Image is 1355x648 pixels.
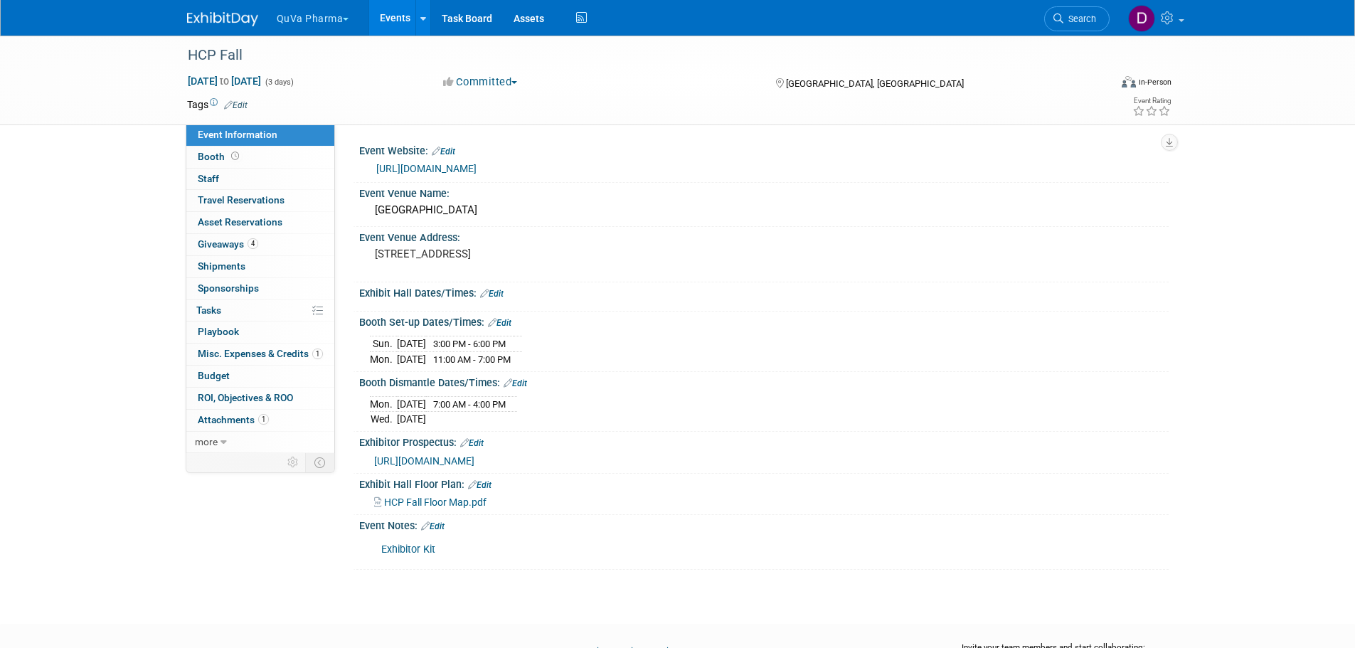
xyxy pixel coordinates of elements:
a: Search [1044,6,1110,31]
div: Event Notes: [359,515,1169,533]
img: Danielle Mitchell [1128,5,1155,32]
span: Playbook [198,326,239,337]
div: Exhibitor Prospectus: [359,432,1169,450]
a: Edit [460,438,484,448]
div: Event Venue Address: [359,227,1169,245]
span: Search [1063,14,1096,24]
span: Event Information [198,129,277,140]
span: [DATE] [DATE] [187,75,262,87]
img: Format-Inperson.png [1122,76,1136,87]
a: Sponsorships [186,278,334,299]
td: Wed. [370,412,397,427]
a: ROI, Objectives & ROO [186,388,334,409]
div: Exhibit Hall Floor Plan: [359,474,1169,492]
span: Misc. Expenses & Credits [198,348,323,359]
span: Asset Reservations [198,216,282,228]
span: Budget [198,370,230,381]
span: 11:00 AM - 7:00 PM [433,354,511,365]
td: [DATE] [397,351,426,366]
td: Personalize Event Tab Strip [281,453,306,472]
a: Edit [480,289,504,299]
span: (3 days) [264,78,294,87]
td: [DATE] [397,396,426,412]
a: [URL][DOMAIN_NAME] [374,455,474,467]
a: Edit [224,100,248,110]
a: more [186,432,334,453]
a: [URL][DOMAIN_NAME] [376,163,477,174]
td: Tags [187,97,248,112]
div: [GEOGRAPHIC_DATA] [370,199,1158,221]
span: [GEOGRAPHIC_DATA], [GEOGRAPHIC_DATA] [786,78,964,89]
span: more [195,436,218,447]
div: In-Person [1138,77,1171,87]
a: Booth [186,147,334,168]
a: Edit [468,480,491,490]
td: [DATE] [397,336,426,351]
span: Booth not reserved yet [228,151,242,161]
a: Staff [186,169,334,190]
span: HCP Fall Floor Map.pdf [384,496,487,508]
span: Sponsorships [198,282,259,294]
button: Committed [438,75,523,90]
div: Booth Dismantle Dates/Times: [359,372,1169,391]
div: Event Rating [1132,97,1171,105]
a: Budget [186,366,334,387]
span: 7:00 AM - 4:00 PM [433,399,506,410]
a: Event Information [186,124,334,146]
td: Mon. [370,396,397,412]
a: Exhibitor Kit [381,543,435,556]
td: Toggle Event Tabs [305,453,334,472]
a: Giveaways4 [186,234,334,255]
a: Misc. Expenses & Credits1 [186,344,334,365]
span: Tasks [196,304,221,316]
span: Staff [198,173,219,184]
td: Sun. [370,336,397,351]
a: Edit [504,378,527,388]
span: Giveaways [198,238,258,250]
img: ExhibitDay [187,12,258,26]
a: Shipments [186,256,334,277]
div: Event Format [1026,74,1172,95]
a: Playbook [186,322,334,343]
a: Edit [432,147,455,156]
a: Tasks [186,300,334,322]
td: Mon. [370,351,397,366]
span: 1 [312,349,323,359]
td: [DATE] [397,412,426,427]
pre: [STREET_ADDRESS] [375,248,681,260]
span: Attachments [198,414,269,425]
div: HCP Fall [183,43,1088,68]
div: Event Website: [359,140,1169,159]
div: Booth Set-up Dates/Times: [359,312,1169,330]
a: Edit [488,318,511,328]
span: 4 [248,238,258,249]
span: 1 [258,414,269,425]
span: 3:00 PM - 6:00 PM [433,339,506,349]
div: Event Venue Name: [359,183,1169,201]
span: ROI, Objectives & ROO [198,392,293,403]
span: to [218,75,231,87]
a: HCP Fall Floor Map.pdf [374,496,487,508]
div: Exhibit Hall Dates/Times: [359,282,1169,301]
span: Travel Reservations [198,194,285,206]
a: Asset Reservations [186,212,334,233]
span: Shipments [198,260,245,272]
a: Attachments1 [186,410,334,431]
span: Booth [198,151,242,162]
a: Travel Reservations [186,190,334,211]
a: Edit [421,521,445,531]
